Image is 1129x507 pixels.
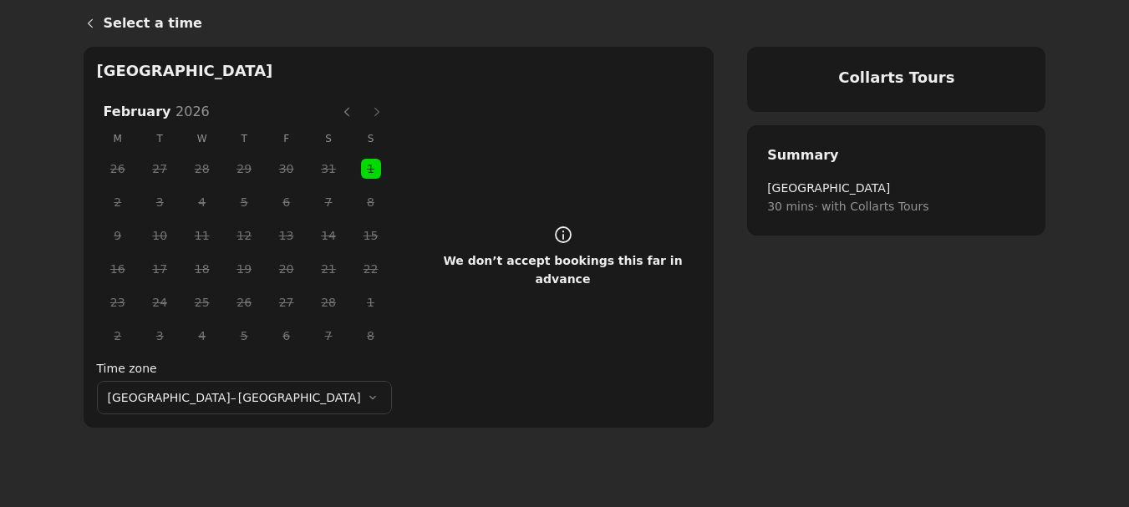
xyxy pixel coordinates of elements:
span: 2 [105,323,130,348]
button: Saturday, 28 February 2026 [318,292,338,312]
span: 9 [105,223,130,248]
span: S [349,125,392,152]
span: 31 [316,156,341,181]
button: Tuesday, 27 January 2026 [150,159,170,179]
span: 27 [147,156,172,181]
button: Friday, 13 February 2026 [277,226,297,246]
button: Sunday, 1 February 2026 selected [361,159,381,179]
span: T [139,125,181,152]
button: Tuesday, 3 March 2026 [150,326,170,346]
span: 10 [147,223,172,248]
span: M [97,125,139,152]
span: 1 [359,156,384,181]
span: 2 [105,190,130,215]
span: 29 [231,156,257,181]
span: 12 [231,223,257,248]
span: 8 [359,190,384,215]
button: Saturday, 7 February 2026 [318,192,338,212]
button: Sunday, 22 February 2026 [361,259,381,279]
span: 3 [147,323,172,348]
button: Sunday, 8 March 2026 [361,326,381,346]
span: 6 [274,190,299,215]
span: 22 [359,256,384,281]
button: Monday, 2 February 2026 [108,192,128,212]
button: Wednesday, 25 February 2026 [192,292,212,312]
span: 1 [359,290,384,315]
span: 5 [231,190,257,215]
h4: Collarts Tours [767,67,1025,89]
button: Monday, 16 February 2026 [108,259,128,279]
span: 19 [231,256,257,281]
button: Wednesday, 4 February 2026 [192,192,212,212]
span: 4 [190,190,215,215]
button: Saturday, 7 March 2026 [318,326,338,346]
span: 26 [105,156,130,181]
button: Monday, 23 February 2026 [108,292,128,312]
button: Wednesday, 4 March 2026 [192,326,212,346]
button: Sunday, 15 February 2026 [361,226,381,246]
span: 21 [316,256,341,281]
button: Tuesday, 3 February 2026 [150,192,170,212]
button: Friday, 6 February 2026 [277,192,297,212]
span: S [308,125,349,152]
button: Tuesday, 17 February 2026 [150,259,170,279]
button: Sunday, 1 March 2026 [361,292,381,312]
span: 16 [105,256,130,281]
span: 18 [190,256,215,281]
span: 26 [231,290,257,315]
button: Saturday, 31 January 2026 [318,159,338,179]
span: 6 [274,323,299,348]
button: Sunday, 8 February 2026 [361,192,381,212]
button: Wednesday, 18 February 2026 [192,259,212,279]
span: 20 [274,256,299,281]
button: Tuesday, 10 February 2026 [150,226,170,246]
span: W [181,125,222,152]
button: Friday, 6 March 2026 [277,326,297,346]
span: 7 [316,190,341,215]
button: Thursday, 12 February 2026 [234,226,254,246]
button: Wednesday, 28 January 2026 [192,159,212,179]
h2: [GEOGRAPHIC_DATA] [97,60,701,82]
span: 27 [274,290,299,315]
span: We don’t accept bookings this far in advance [425,251,700,288]
button: Thursday, 19 February 2026 [234,259,254,279]
button: Thursday, 26 February 2026 [234,292,254,312]
span: 30 [274,156,299,181]
span: F [265,125,307,152]
span: 28 [190,156,215,181]
button: Friday, 27 February 2026 [277,292,297,312]
span: 5 [231,323,257,348]
span: 15 [359,223,384,248]
button: Next month [364,99,390,125]
h3: February [97,102,332,122]
span: 2026 [175,104,210,119]
button: [GEOGRAPHIC_DATA]–[GEOGRAPHIC_DATA] [97,381,392,414]
button: Friday, 20 February 2026 [277,259,297,279]
button: Previous month [333,99,360,125]
button: Monday, 2 March 2026 [108,326,128,346]
span: 30 mins · with Collarts Tours [767,197,1025,215]
span: 17 [147,256,172,281]
span: 11 [190,223,215,248]
button: Monday, 9 February 2026 [108,226,128,246]
button: Saturday, 14 February 2026 [318,226,338,246]
h2: Summary [767,145,1025,165]
h1: Select a time [104,13,1046,33]
span: 3 [147,190,172,215]
span: 7 [316,323,341,348]
button: Saturday, 21 February 2026 [318,259,338,279]
span: 13 [274,223,299,248]
span: 25 [190,290,215,315]
button: Tuesday, 24 February 2026 [150,292,170,312]
label: Time zone [97,359,392,378]
button: Thursday, 5 March 2026 [234,326,254,346]
button: Wednesday, 11 February 2026 [192,226,212,246]
button: Monday, 26 January 2026 [108,159,128,179]
a: Back [70,3,104,43]
button: Friday, 30 January 2026 [277,159,297,179]
span: 4 [190,323,215,348]
span: 24 [147,290,172,315]
button: Thursday, 5 February 2026 [234,192,254,212]
span: [GEOGRAPHIC_DATA] [767,179,1025,197]
button: Thursday, 29 January 2026 [234,159,254,179]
